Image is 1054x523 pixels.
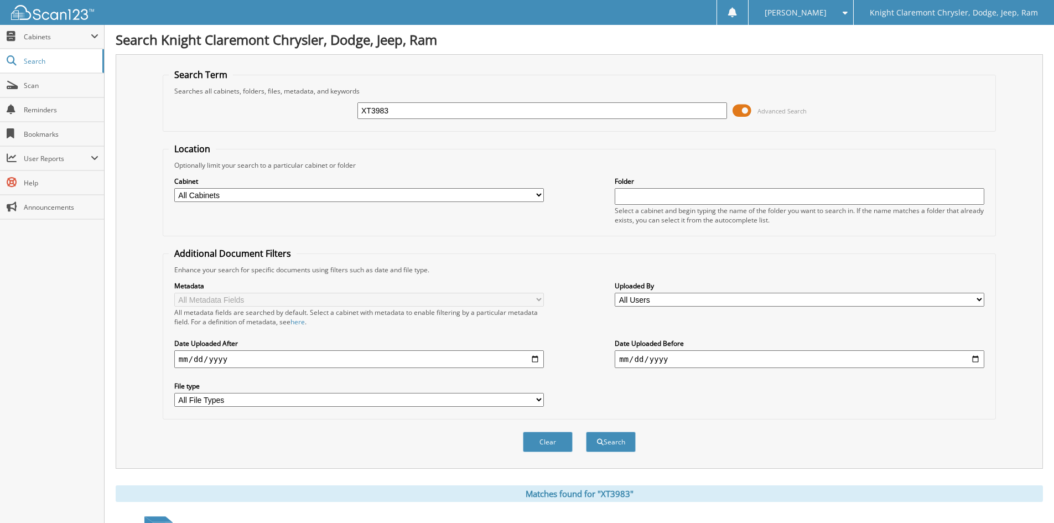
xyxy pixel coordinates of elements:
span: User Reports [24,154,91,163]
label: File type [174,381,544,391]
div: Select a cabinet and begin typing the name of the folder you want to search in. If the name match... [615,206,984,225]
div: Searches all cabinets, folders, files, metadata, and keywords [169,86,990,96]
legend: Search Term [169,69,233,81]
button: Clear [523,432,573,452]
span: Announcements [24,203,98,212]
a: here [290,317,305,327]
span: Bookmarks [24,130,98,139]
label: Cabinet [174,177,544,186]
label: Uploaded By [615,281,984,291]
span: Knight Claremont Chrysler, Dodge, Jeep, Ram [870,9,1038,16]
span: Scan [24,81,98,90]
div: Enhance your search for specific documents using filters such as date and file type. [169,265,990,275]
div: Matches found for "XT3983" [116,485,1043,502]
legend: Location [169,143,216,155]
input: start [174,350,544,368]
button: Search [586,432,636,452]
label: Date Uploaded After [174,339,544,348]
span: Cabinets [24,32,91,42]
img: scan123-logo-white.svg [11,5,94,20]
input: end [615,350,984,368]
span: [PERSON_NAME] [765,9,827,16]
legend: Additional Document Filters [169,247,297,260]
div: Optionally limit your search to a particular cabinet or folder [169,160,990,170]
span: Advanced Search [757,107,807,115]
span: Reminders [24,105,98,115]
label: Metadata [174,281,544,291]
label: Date Uploaded Before [615,339,984,348]
div: All metadata fields are searched by default. Select a cabinet with metadata to enable filtering b... [174,308,544,327]
span: Search [24,56,97,66]
h1: Search Knight Claremont Chrysler, Dodge, Jeep, Ram [116,30,1043,49]
span: Help [24,178,98,188]
label: Folder [615,177,984,186]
